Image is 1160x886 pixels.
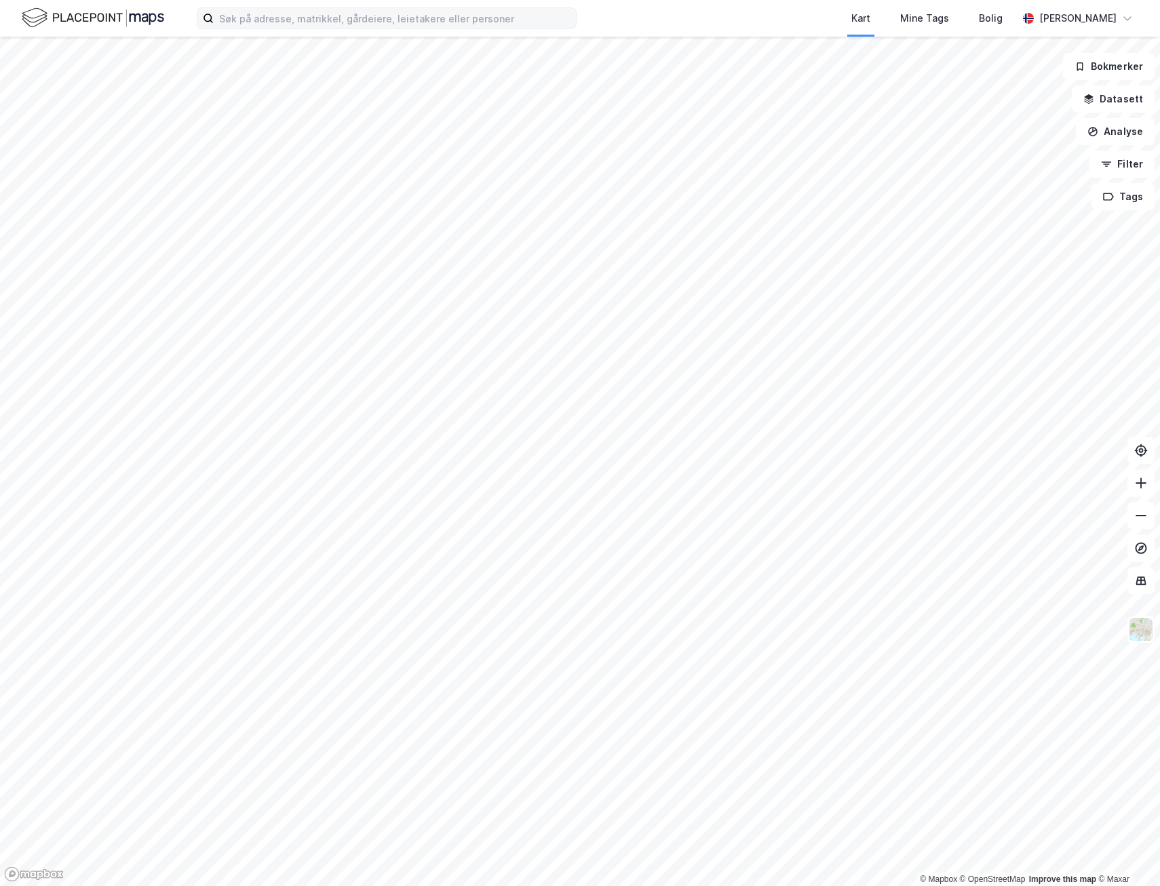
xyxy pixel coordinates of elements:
[1063,53,1155,80] button: Bokmerker
[22,6,164,30] img: logo.f888ab2527a4732fd821a326f86c7f29.svg
[1128,617,1154,642] img: Z
[979,10,1003,26] div: Bolig
[960,874,1026,884] a: OpenStreetMap
[1092,821,1160,886] iframe: Chat Widget
[1089,151,1155,178] button: Filter
[920,874,957,884] a: Mapbox
[214,8,576,28] input: Søk på adresse, matrikkel, gårdeiere, leietakere eller personer
[1039,10,1117,26] div: [PERSON_NAME]
[4,866,64,882] a: Mapbox homepage
[1091,183,1155,210] button: Tags
[1072,85,1155,113] button: Datasett
[1076,118,1155,145] button: Analyse
[1029,874,1096,884] a: Improve this map
[851,10,870,26] div: Kart
[900,10,949,26] div: Mine Tags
